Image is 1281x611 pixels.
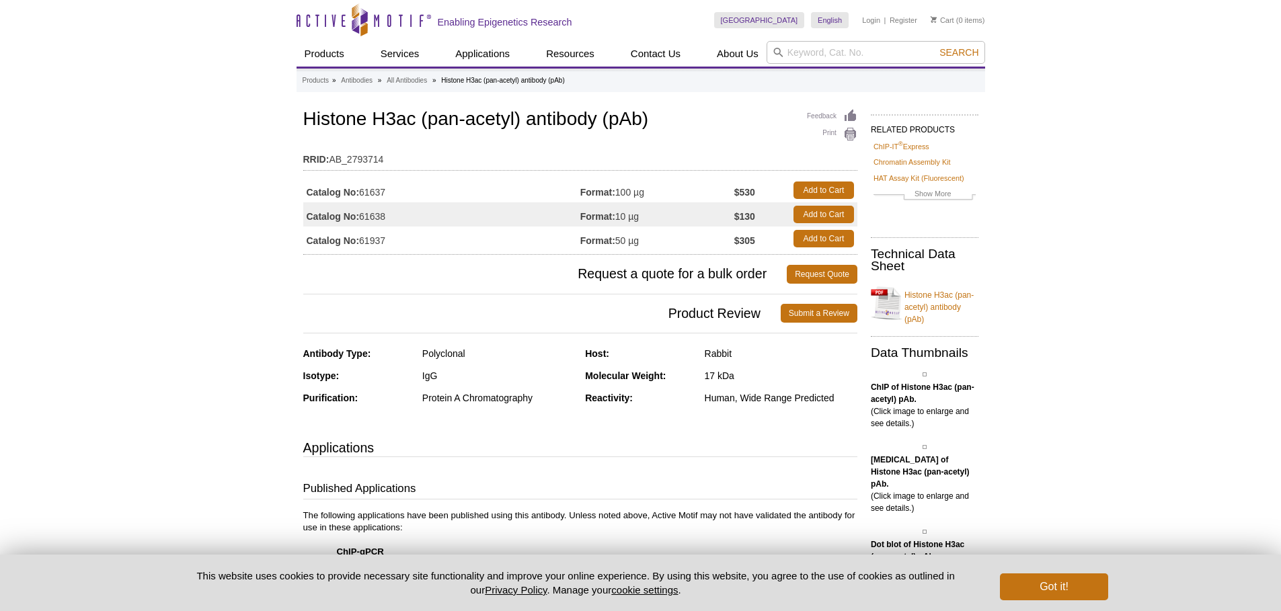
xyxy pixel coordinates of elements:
strong: Catalog No: [307,235,360,247]
strong: Format: [580,235,615,247]
strong: Antibody Type: [303,348,371,359]
h2: Technical Data Sheet [871,248,978,272]
strong: Reactivity: [585,393,633,403]
a: Add to Cart [793,206,854,223]
img: Histone H3ac (pan-acetyl) antibody (pAb) tested by dot blot analysis. [923,530,927,534]
strong: Format: [580,210,615,222]
td: 61937 [303,227,580,251]
li: Histone H3ac (pan-acetyl) antibody (pAb) [441,77,564,84]
a: Products [297,41,352,67]
span: Request a quote for a bulk order [303,265,787,284]
b: Dot blot of Histone H3ac (pan-acetyl) pAb. [871,540,964,561]
img: Histone H3ac (pan-acetyl) antibody (pAb) tested by Western blot. [923,445,927,449]
td: AB_2793714 [303,145,857,167]
strong: Isotype: [303,370,340,381]
b: [MEDICAL_DATA] of Histone H3ac (pan-acetyl) pAb. [871,455,970,489]
a: Services [373,41,428,67]
a: Cart [931,15,954,25]
div: Human, Wide Range Predicted [705,392,857,404]
strong: Purification: [303,393,358,403]
a: Register [890,15,917,25]
a: [GEOGRAPHIC_DATA] [714,12,805,28]
a: Applications [447,41,518,67]
a: About Us [709,41,767,67]
span: Search [939,47,978,58]
strong: Catalog No: [307,186,360,198]
div: Polyclonal [422,348,575,360]
a: Add to Cart [793,230,854,247]
strong: Format: [580,186,615,198]
img: Histone H3ac (pan-acetyl) antibody (pAb) tested by ChIP. [923,372,927,376]
td: 61637 [303,178,580,202]
td: 100 µg [580,178,734,202]
a: Feedback [807,109,857,124]
a: English [811,12,849,28]
h2: Enabling Epigenetics Research [438,16,572,28]
li: (0 items) [931,12,985,28]
td: 10 µg [580,202,734,227]
strong: Host: [585,348,609,359]
h2: Data Thumbnails [871,347,978,359]
h1: Histone H3ac (pan-acetyl) antibody (pAb) [303,109,857,132]
a: Antibodies [341,75,373,87]
li: » [432,77,436,84]
p: (Click image to enlarge and see details.) [871,538,978,587]
a: Contact Us [623,41,689,67]
a: Chromatin Assembly Kit [874,156,951,168]
div: Rabbit [705,348,857,360]
a: Submit a Review [781,304,857,323]
strong: Catalog No: [307,210,360,222]
a: Login [862,15,880,25]
a: All Antibodies [387,75,427,87]
a: Print [807,127,857,142]
a: ChIP-IT®Express [874,140,929,153]
p: This website uses cookies to provide necessary site functionality and improve your online experie... [173,569,978,597]
li: » [378,77,382,84]
strong: RRID: [303,153,329,165]
td: 61638 [303,202,580,227]
p: (Click image to enlarge and see details.) [871,454,978,514]
strong: $130 [734,210,755,222]
strong: $305 [734,235,755,247]
div: Protein A Chromatography [422,392,575,404]
h2: RELATED PRODUCTS [871,114,978,138]
sup: ® [898,140,903,147]
input: Keyword, Cat. No. [767,41,985,64]
span: Product Review [303,304,781,323]
td: 50 µg [580,227,734,251]
div: IgG [422,370,575,382]
button: Got it! [1000,573,1108,600]
b: ChIP of Histone H3ac (pan-acetyl) pAb. [871,382,974,404]
h3: Published Applications [303,481,857,499]
strong: $530 [734,186,755,198]
strong: Molecular Weight: [585,370,666,381]
a: Histone H3ac (pan-acetyl) antibody (pAb) [871,281,978,325]
a: Products [303,75,329,87]
button: cookie settings [611,584,678,596]
a: Show More [874,188,976,203]
a: Resources [538,41,603,67]
a: Add to Cart [793,181,854,199]
li: | [884,12,886,28]
button: Search [935,46,982,58]
a: Request Quote [787,265,857,284]
strong: ChIP-qPCR [337,546,384,557]
li: » [332,77,336,84]
img: Your Cart [931,16,937,23]
p: The following applications have been published using this antibody. Unless noted above, Active Mo... [303,510,857,606]
a: Privacy Policy [485,584,547,596]
p: (Click image to enlarge and see details.) [871,381,978,430]
a: HAT Assay Kit (Fluorescent) [874,172,964,184]
h3: Applications [303,438,857,458]
div: 17 kDa [705,370,857,382]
